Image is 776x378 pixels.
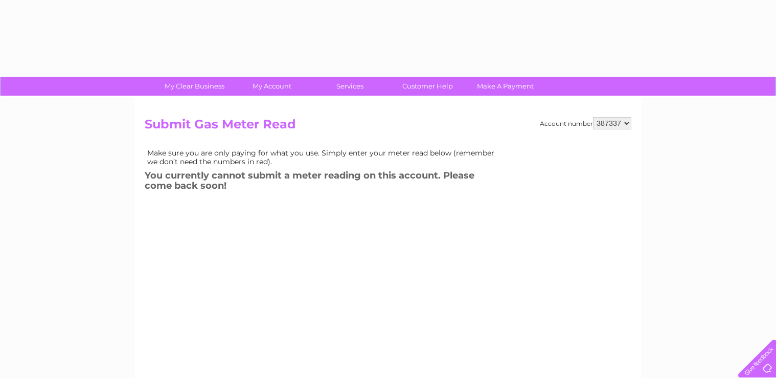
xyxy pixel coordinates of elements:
[230,77,314,96] a: My Account
[463,77,547,96] a: Make A Payment
[308,77,392,96] a: Services
[145,117,631,137] h2: Submit Gas Meter Read
[145,168,503,196] h3: You currently cannot submit a meter reading on this account. Please come back soon!
[385,77,470,96] a: Customer Help
[152,77,237,96] a: My Clear Business
[540,117,631,129] div: Account number
[145,146,503,168] td: Make sure you are only paying for what you use. Simply enter your meter read below (remember we d...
